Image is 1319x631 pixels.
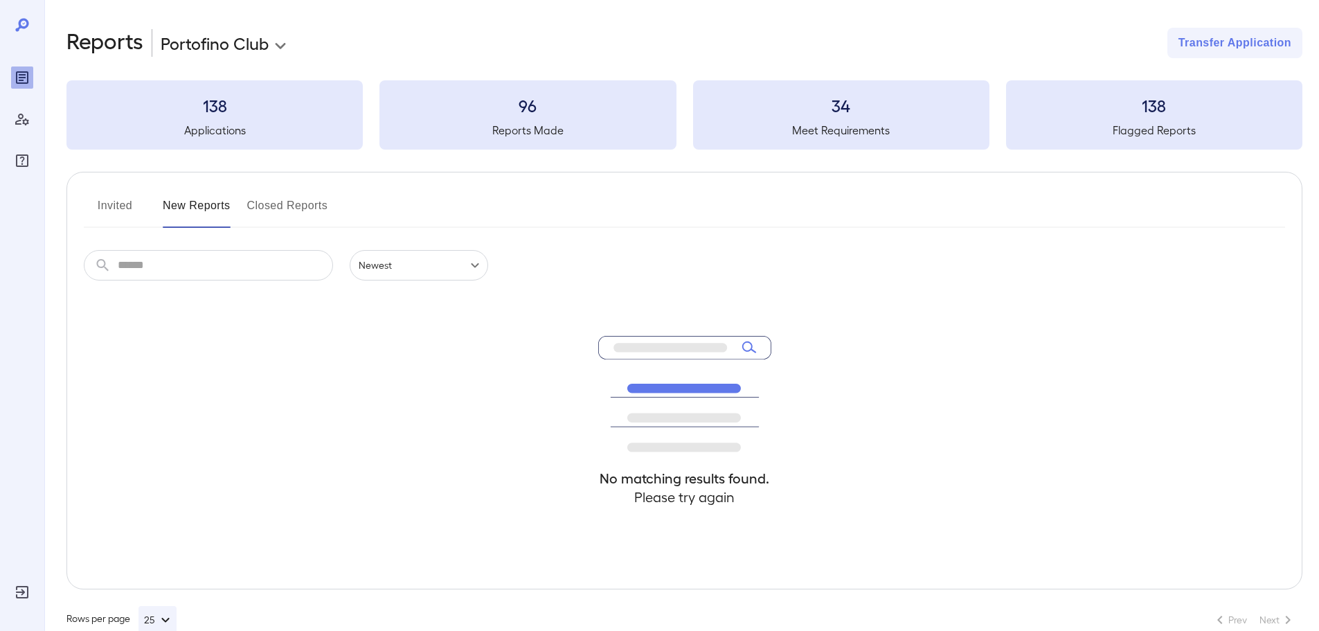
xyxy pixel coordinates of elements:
nav: pagination navigation [1205,609,1302,631]
h3: 96 [379,94,676,116]
h5: Reports Made [379,122,676,139]
div: Manage Users [11,108,33,130]
p: Portofino Club [161,32,269,54]
summary: 138Applications96Reports Made34Meet Requirements138Flagged Reports [66,80,1302,150]
div: Reports [11,66,33,89]
h3: 34 [693,94,989,116]
button: Closed Reports [247,195,328,228]
div: FAQ [11,150,33,172]
h3: 138 [1006,94,1302,116]
h4: Please try again [598,488,771,506]
h3: 138 [66,94,363,116]
h2: Reports [66,28,143,58]
h4: No matching results found. [598,469,771,488]
h5: Applications [66,122,363,139]
h5: Flagged Reports [1006,122,1302,139]
button: New Reports [163,195,231,228]
div: Newest [350,250,488,281]
button: Transfer Application [1167,28,1302,58]
button: Invited [84,195,146,228]
div: Log Out [11,581,33,603]
h5: Meet Requirements [693,122,989,139]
